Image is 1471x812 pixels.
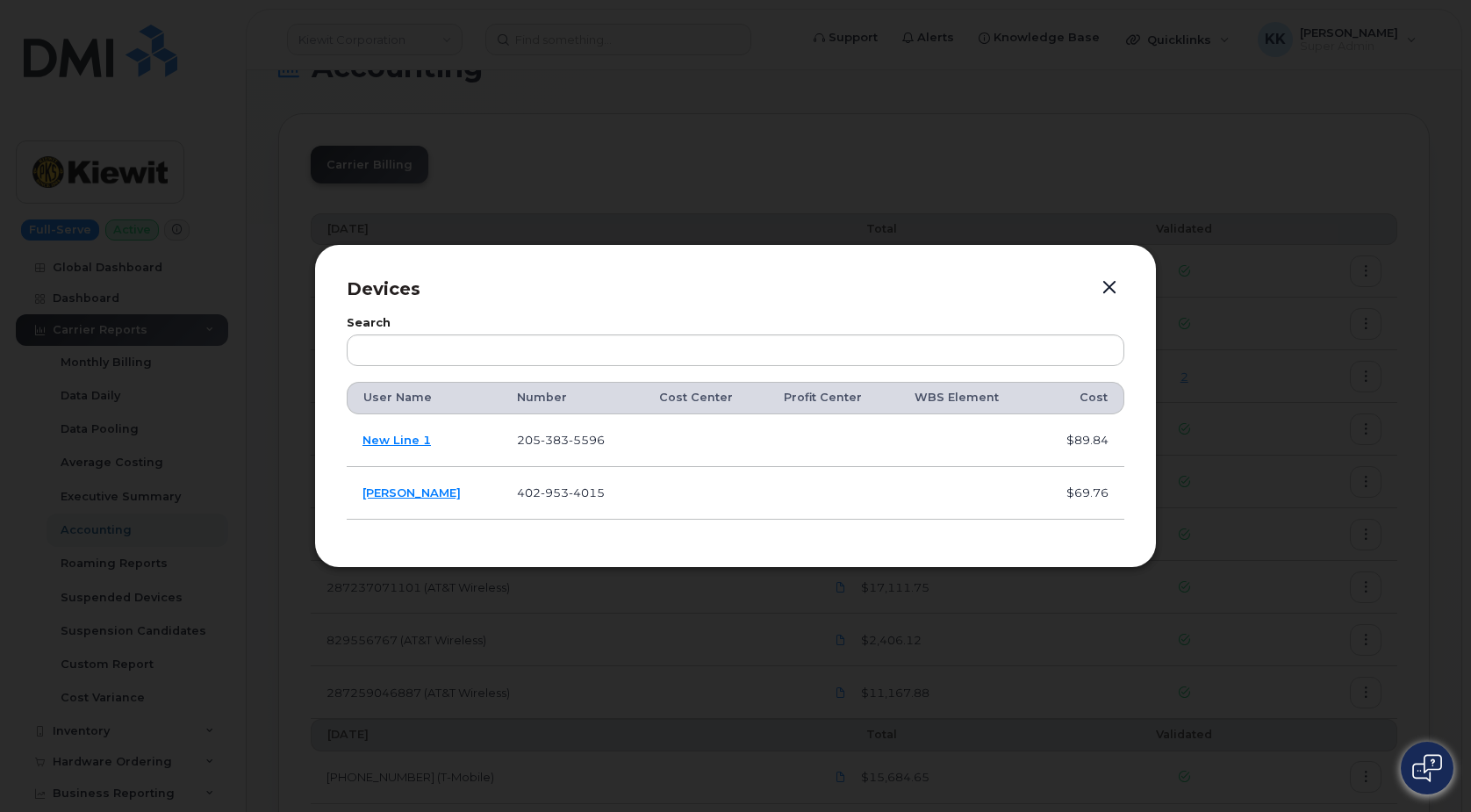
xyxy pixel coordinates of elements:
img: Open chat [1412,754,1442,782]
span: 5596 [569,433,605,447]
span: 4015 [569,485,605,499]
label: Search [347,318,1124,329]
th: Profit Center [768,382,899,413]
span: 383 [541,433,569,447]
span: 402 [517,485,605,499]
th: User Name [347,382,501,413]
span: 953 [541,485,569,499]
td: $69.76 [1037,467,1124,520]
p: Devices [347,277,1124,302]
td: $89.84 [1037,414,1124,467]
a: [PERSON_NAME] [362,485,461,499]
th: Number [501,382,643,413]
th: Cost [1037,382,1124,413]
th: Cost Center [643,382,769,413]
span: 205 [517,433,605,447]
a: New Line 1 [362,433,431,447]
th: WBS Element [899,382,1037,413]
